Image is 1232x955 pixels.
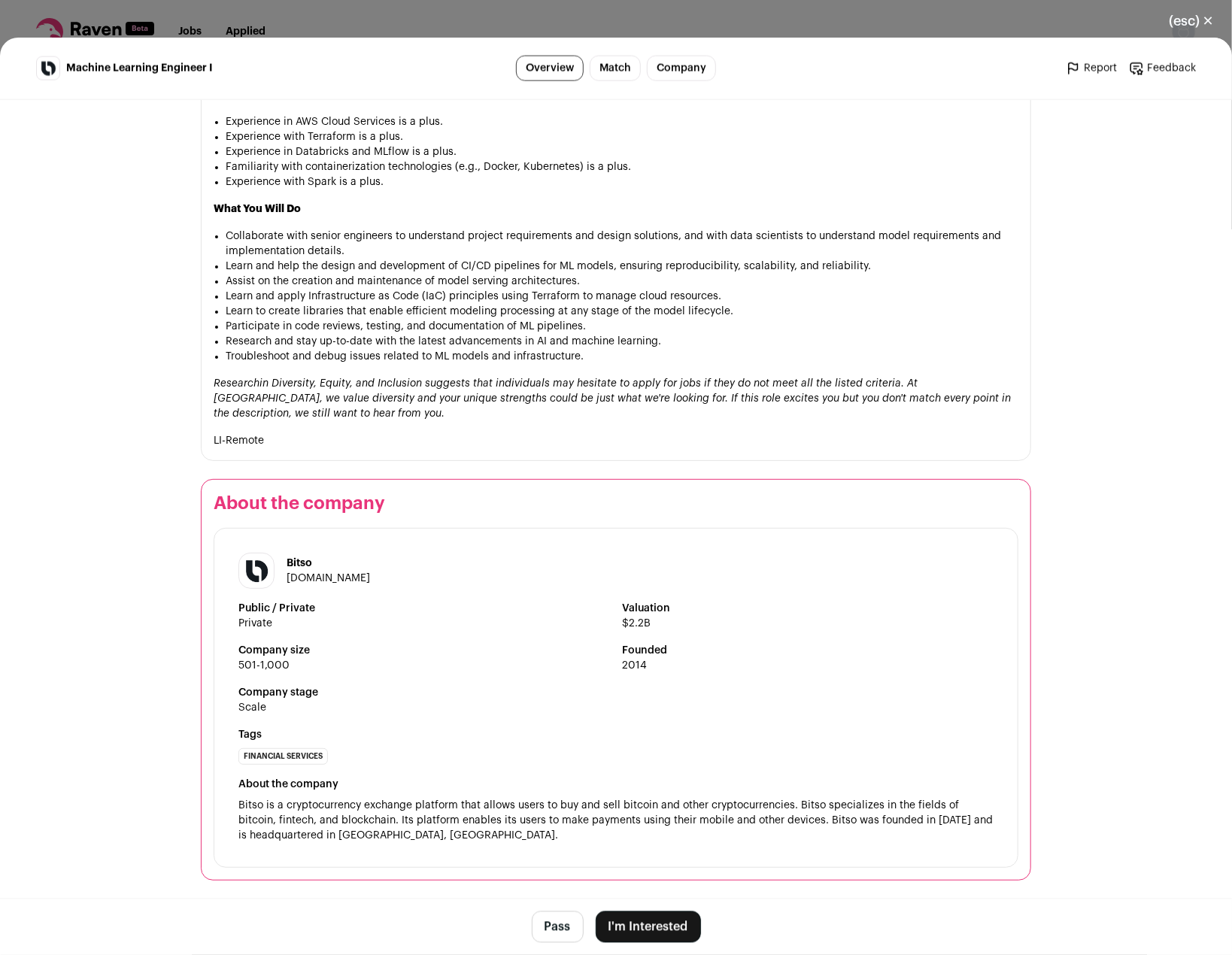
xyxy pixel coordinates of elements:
div: Scale [238,700,266,715]
strong: What You Will Do [214,204,301,214]
li: Assist on the creation and maintenance of model serving architectures. [226,274,1018,289]
li: Familiarity with containerization technologies (e.g., Docker, Kubernetes) is a plus. [226,159,1018,174]
li: Experience with Terraform is a plus. [226,129,1018,144]
li: Collaborate with senior engineers to understand project requirements and design solutions, and wi... [226,229,1018,259]
button: Pass [532,911,584,943]
a: Research [214,378,259,389]
li: Troubleshoot and debug issues related to ML models and infrastructure. [226,349,1018,364]
img: c9e188adbdaf23ced8017f7bb327e05f9c1a7722890a04f4598dcf7a6f18fc20.png [239,553,274,588]
a: Feedback [1129,61,1196,76]
a: Overview [516,56,584,81]
strong: Public / Private [238,601,610,616]
strong: Company stage [238,685,994,700]
li: Learn to create libraries that enable efficient modeling processing at any stage of the model lif... [226,304,1018,319]
span: $2.2B [622,616,994,631]
h1: Bitso [287,556,370,571]
a: Report [1066,61,1117,76]
button: I'm Interested [596,911,701,943]
li: Research and stay up-to-date with the latest advancements in AI and machine learning. [226,334,1018,349]
li: Experience in Databricks and MLflow is a plus. [226,144,1018,159]
div: About the company [238,777,994,792]
li: Participate in code reviews, testing, and documentation of ML pipelines. [226,319,1018,334]
strong: Tags [238,727,994,742]
li: Experience with Spark is a plus. [226,174,1018,189]
em: in Diversity, Equity, and Inclusion suggests that individuals may hesitate to apply for jobs if t... [214,378,1011,419]
span: 501-1,000 [238,658,610,673]
a: Company [647,56,716,81]
li: Financial Services [238,748,328,765]
h2: About the company [214,492,1018,516]
strong: Founded [622,643,994,658]
strong: Company size [238,643,610,658]
span: Private [238,616,610,631]
li: Learn and apply Infrastructure as Code (IaC) principles using Terraform to manage cloud resources. [226,289,1018,304]
span: 2014 [622,658,994,673]
span: Bitso is a cryptocurrency exchange platform that allows users to buy and sell bitcoin and other c... [238,800,996,841]
span: Machine Learning Engineer I [66,61,213,76]
li: Learn and help the design and development of CI/CD pipelines for ML models, ensuring reproducibil... [226,259,1018,274]
li: Experience in AWS Cloud Services is a plus. [226,114,1018,129]
strong: Valuation [622,601,994,616]
img: c9e188adbdaf23ced8017f7bb327e05f9c1a7722890a04f4598dcf7a6f18fc20.png [37,57,59,80]
button: Close modal [1151,5,1232,38]
a: [DOMAIN_NAME] [287,573,370,584]
h1: LI-Remote [214,433,1018,448]
a: Match [590,56,641,81]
